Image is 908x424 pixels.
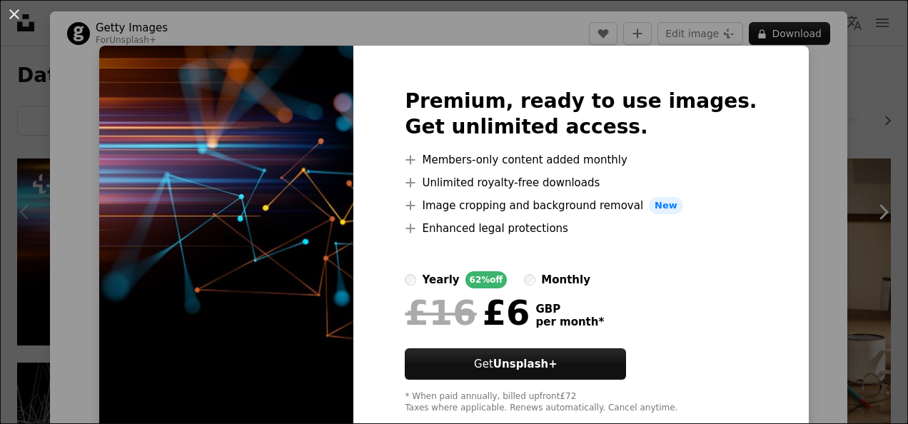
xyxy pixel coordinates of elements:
[405,174,757,191] li: Unlimited royalty-free downloads
[422,271,459,288] div: yearly
[535,303,604,316] span: GBP
[405,197,757,214] li: Image cropping and background removal
[405,294,476,331] span: £16
[405,391,757,414] div: * When paid annually, billed upfront £72 Taxes where applicable. Renews automatically. Cancel any...
[405,89,757,140] h2: Premium, ready to use images. Get unlimited access.
[405,274,416,286] input: yearly62%off
[649,197,683,214] span: New
[541,271,590,288] div: monthly
[465,271,508,288] div: 62% off
[405,220,757,237] li: Enhanced legal protections
[524,274,535,286] input: monthly
[405,294,530,331] div: £6
[405,348,626,380] button: GetUnsplash+
[405,151,757,168] li: Members-only content added monthly
[493,358,558,370] strong: Unsplash+
[535,316,604,328] span: per month *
